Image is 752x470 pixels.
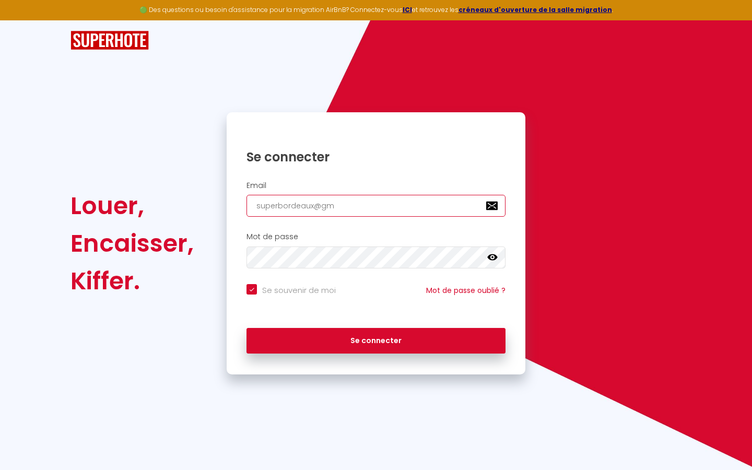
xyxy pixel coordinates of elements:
[246,328,506,354] button: Se connecter
[70,225,194,262] div: Encaisser,
[459,5,612,14] a: créneaux d'ouverture de la salle migration
[70,187,194,225] div: Louer,
[246,181,506,190] h2: Email
[246,149,506,165] h1: Se connecter
[403,5,412,14] a: ICI
[246,195,506,217] input: Ton Email
[246,232,506,241] h2: Mot de passe
[426,285,506,296] a: Mot de passe oublié ?
[70,262,194,300] div: Kiffer.
[8,4,40,36] button: Ouvrir le widget de chat LiveChat
[70,31,149,50] img: SuperHote logo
